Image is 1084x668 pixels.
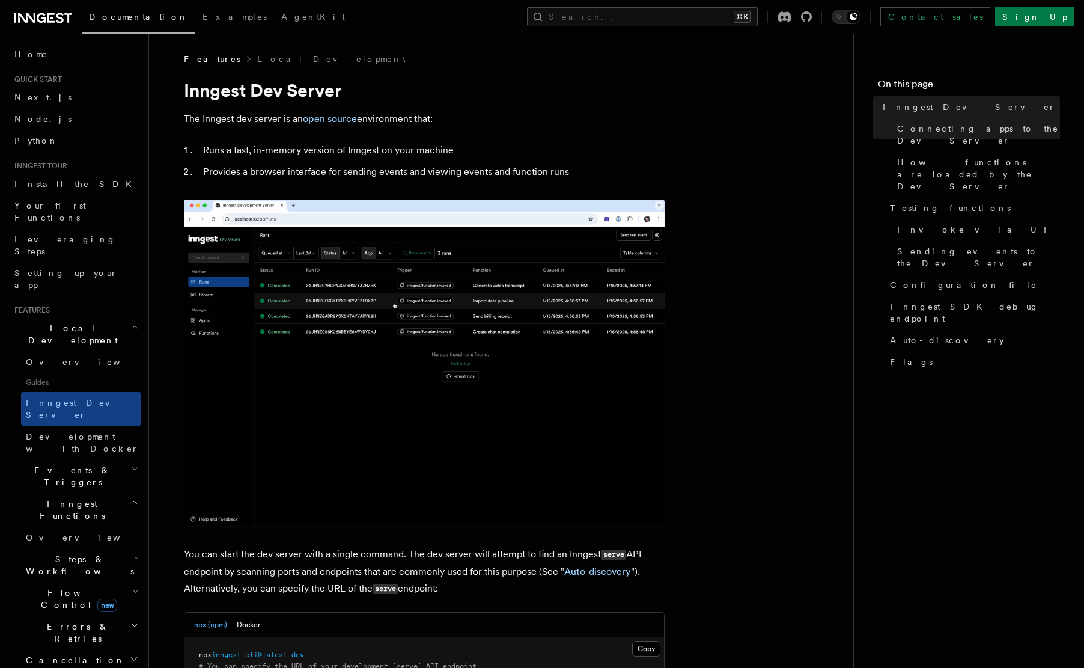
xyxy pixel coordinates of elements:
span: Auto-discovery [890,334,1004,346]
a: Node.js [10,108,141,130]
a: Development with Docker [21,426,141,459]
span: Errors & Retries [21,621,130,645]
code: serve [373,584,398,594]
span: Inngest SDK debug endpoint [890,301,1060,325]
span: Inngest Functions [10,498,130,522]
span: Development with Docker [26,432,139,453]
span: Configuration file [890,279,1037,291]
span: Setting up your app [14,268,118,290]
span: Overview [26,533,150,542]
span: Features [184,53,240,65]
a: Inngest Dev Server [21,392,141,426]
code: serve [601,550,626,560]
h4: On this page [878,77,1060,96]
span: Inngest Dev Server [26,398,129,420]
a: Examples [195,4,274,32]
button: npx (npm) [194,613,227,637]
a: Home [10,43,141,65]
a: Install the SDK [10,173,141,195]
a: How functions are loaded by the Dev Server [892,152,1060,197]
button: Events & Triggers [10,459,141,493]
span: Python [14,136,58,146]
a: Contact sales [880,7,990,26]
button: Copy [632,641,660,657]
button: Local Development [10,317,141,351]
span: inngest-cli@latest [212,651,287,659]
span: Next.js [14,93,72,102]
span: Local Development [10,322,131,346]
a: Sending events to the Dev Server [892,241,1060,274]
a: Local Development [257,53,406,65]
button: Toggle dark mode [832,10,860,24]
p: You can start the dev server with a single command. The dev server will attempt to find an Innges... [184,546,665,598]
span: Examples [202,12,267,22]
span: dev [291,651,304,659]
li: Provides a browser interface for sending events and viewing events and function runs [199,164,665,180]
span: Inngest tour [10,161,67,171]
span: Testing functions [890,202,1011,214]
button: Search...⌘K [527,7,758,26]
a: open source [303,113,357,124]
span: Flags [890,356,933,368]
a: Configuration file [885,274,1060,296]
a: Sign Up [995,7,1074,26]
span: Install the SDK [14,179,139,189]
kbd: ⌘K [734,11,751,23]
span: Flow Control [21,587,132,611]
a: Next.js [10,87,141,108]
a: Flags [885,351,1060,373]
a: Inngest Dev Server [878,96,1060,118]
h1: Inngest Dev Server [184,79,665,101]
span: AgentKit [281,12,345,22]
img: Dev Server Demo [184,200,665,527]
span: Events & Triggers [10,464,131,488]
a: Inngest SDK debug endpoint [885,296,1060,329]
a: Auto-discovery [564,566,631,577]
a: Connecting apps to the Dev Server [892,118,1060,152]
span: Documentation [89,12,188,22]
span: Invoke via UI [897,224,1057,236]
a: Your first Functions [10,195,141,228]
span: Guides [21,373,141,392]
span: new [97,599,117,612]
span: Your first Functions [14,201,86,222]
span: Home [14,48,48,60]
a: Python [10,130,141,152]
button: Inngest Functions [10,493,141,527]
span: How functions are loaded by the Dev Server [897,156,1060,192]
span: Sending events to the Dev Server [897,245,1060,269]
span: Leveraging Steps [14,234,116,256]
button: Steps & Workflows [21,548,141,582]
a: Setting up your app [10,262,141,296]
a: Auto-discovery [885,329,1060,351]
a: Leveraging Steps [10,228,141,262]
a: Invoke via UI [892,219,1060,241]
span: Cancellation [21,654,125,666]
a: Overview [21,527,141,548]
span: npx [199,651,212,659]
div: Local Development [10,351,141,459]
a: Overview [21,351,141,373]
span: Features [10,305,50,315]
span: Inngest Dev Server [883,101,1056,113]
button: Flow Controlnew [21,582,141,616]
li: Runs a fast, in-memory version of Inngest on your machine [199,142,665,159]
span: Connecting apps to the Dev Server [897,123,1060,147]
button: Errors & Retries [21,616,141,649]
span: Node.js [14,114,72,124]
span: Overview [26,357,150,367]
span: Quick start [10,75,62,84]
button: Docker [237,613,260,637]
p: The Inngest dev server is an environment that: [184,111,665,127]
span: Steps & Workflows [21,553,134,577]
a: AgentKit [274,4,352,32]
a: Testing functions [885,197,1060,219]
a: Documentation [82,4,195,34]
